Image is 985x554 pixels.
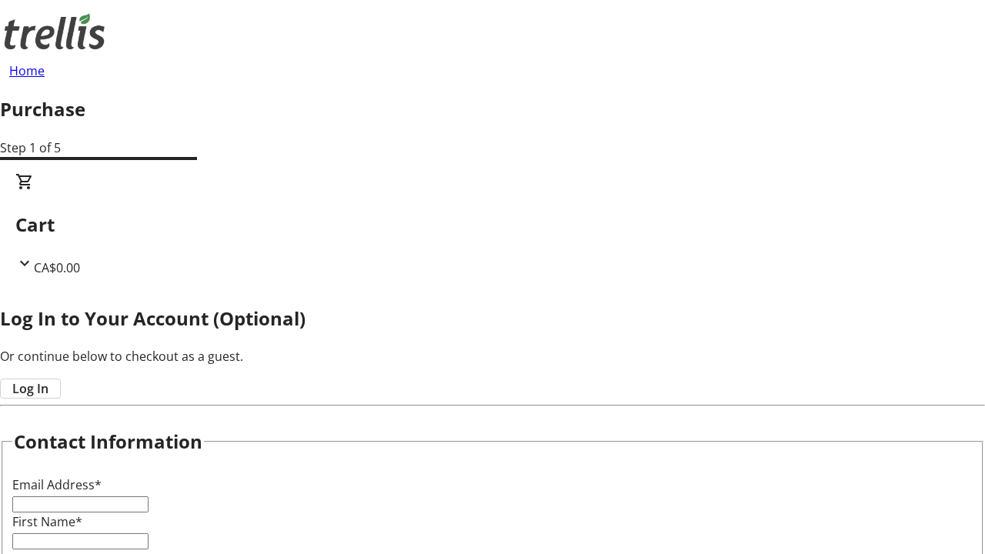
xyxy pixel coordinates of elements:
[15,172,970,277] div: CartCA$0.00
[12,513,82,530] label: First Name*
[15,211,970,239] h2: Cart
[34,259,80,276] span: CA$0.00
[14,428,202,456] h2: Contact Information
[12,476,102,493] label: Email Address*
[12,379,48,398] span: Log In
